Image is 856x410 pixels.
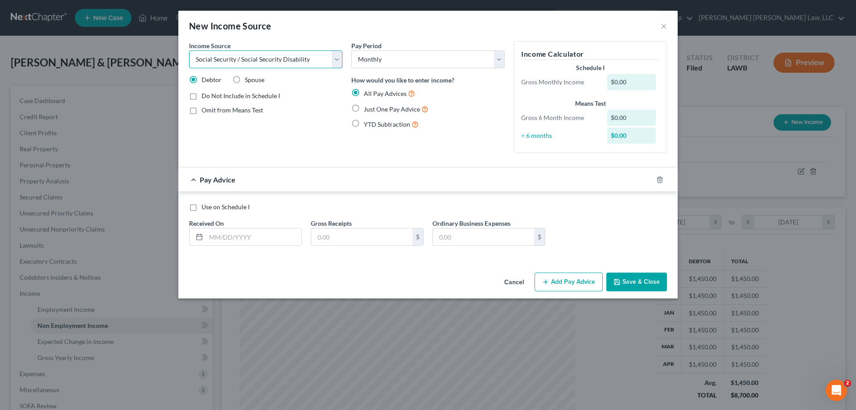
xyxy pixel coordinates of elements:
div: Schedule I [521,63,659,72]
span: Pay Advice [200,175,235,184]
span: Received On [189,219,224,227]
input: MM/DD/YYYY [206,228,301,245]
input: 0.00 [311,228,412,245]
span: Income Source [189,42,230,50]
span: All Pay Advices [364,90,407,97]
span: Spouse [245,76,264,83]
label: Ordinary Business Expenses [432,219,510,228]
div: $0.00 [607,110,656,126]
label: How would you like to enter income? [351,75,454,85]
div: Means Test [521,99,659,108]
div: New Income Source [189,20,272,32]
span: Use on Schedule I [202,203,250,211]
div: $ [534,228,545,245]
span: Just One Pay Advice [364,105,420,113]
button: Add Pay Advice [535,273,603,291]
div: Gross Monthly Income [517,78,603,87]
iframe: Intercom live chat [826,380,847,401]
div: ÷ 6 months [517,131,603,140]
span: Omit from Means Test [202,106,263,114]
span: YTD Subtraction [364,120,410,128]
h5: Income Calculator [521,49,659,60]
div: $0.00 [607,128,656,144]
div: $ [412,228,423,245]
label: Gross Receipts [311,219,352,228]
span: 2 [844,380,851,387]
div: $0.00 [607,74,656,90]
div: Gross 6 Month Income [517,113,603,122]
button: Save & Close [606,273,667,291]
input: 0.00 [433,228,534,245]
span: Do Not Include in Schedule I [202,92,280,99]
span: Debtor [202,76,222,83]
button: × [661,21,667,31]
button: Cancel [497,273,531,291]
label: Pay Period [351,41,382,50]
